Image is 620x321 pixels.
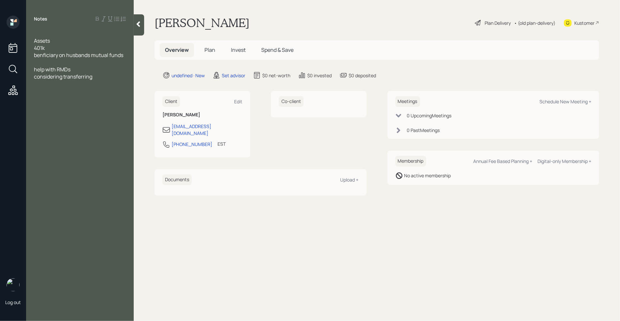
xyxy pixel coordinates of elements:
h6: Membership [395,156,426,167]
div: $0 net-worth [262,72,290,79]
span: help with RMDs [34,66,70,73]
div: Digital-only Membership + [537,158,591,164]
span: benficiary on husbands mutual funds [34,51,123,59]
h6: Documents [162,174,192,185]
span: Spend & Save [261,46,294,53]
div: Annual Fee Based Planning + [473,158,532,164]
label: Notes [34,16,47,22]
div: No active membership [404,172,451,179]
div: EST [218,140,226,147]
span: Plan [204,46,215,53]
span: Assets [34,37,50,44]
h1: [PERSON_NAME] [155,16,250,30]
div: Edit [234,98,242,105]
div: Schedule New Meeting + [539,98,591,105]
h6: Co-client [279,96,304,107]
div: 0 Upcoming Meeting s [407,112,452,119]
h6: Meetings [395,96,420,107]
div: • (old plan-delivery) [514,20,555,26]
span: Overview [165,46,189,53]
div: Upload + [340,177,359,183]
div: [PHONE_NUMBER] [172,141,212,148]
div: $0 deposited [349,72,376,79]
div: $0 invested [307,72,332,79]
span: Invest [231,46,246,53]
div: Log out [5,299,21,305]
div: [EMAIL_ADDRESS][DOMAIN_NAME] [172,123,242,137]
h6: Client [162,96,180,107]
div: Set advisor [222,72,245,79]
div: Plan Delivery [485,20,511,26]
span: 401k [34,44,45,51]
div: undefined · New [172,72,205,79]
div: Kustomer [574,20,595,26]
span: considering transferring [34,73,92,80]
div: 0 Past Meeting s [407,127,440,134]
h6: [PERSON_NAME] [162,112,242,118]
img: retirable_logo.png [7,278,20,291]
